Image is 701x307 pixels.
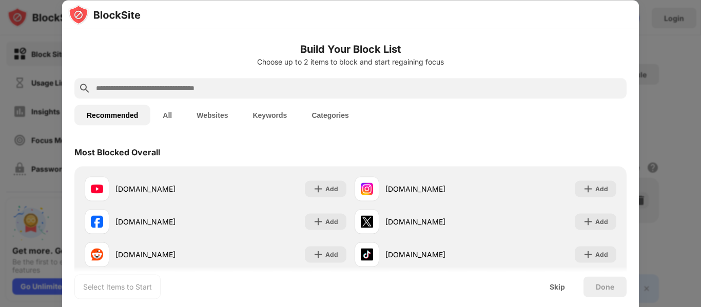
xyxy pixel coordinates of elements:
[150,105,184,125] button: All
[115,216,216,227] div: [DOMAIN_NAME]
[385,249,485,260] div: [DOMAIN_NAME]
[240,105,299,125] button: Keywords
[361,215,373,228] img: favicons
[361,182,373,195] img: favicons
[385,216,485,227] div: [DOMAIN_NAME]
[74,41,627,56] h6: Build Your Block List
[74,105,150,125] button: Recommended
[68,4,141,25] img: logo-blocksite.svg
[91,215,103,228] img: favicons
[83,281,152,292] div: Select Items to Start
[595,249,608,259] div: Add
[74,57,627,66] div: Choose up to 2 items to block and start regaining focus
[595,216,608,227] div: Add
[74,147,160,157] div: Most Blocked Overall
[299,105,361,125] button: Categories
[385,183,485,194] div: [DOMAIN_NAME]
[184,105,240,125] button: Websites
[325,216,338,227] div: Add
[325,183,338,194] div: Add
[550,282,565,291] div: Skip
[361,248,373,260] img: favicons
[79,82,91,94] img: search.svg
[596,282,614,291] div: Done
[91,248,103,260] img: favicons
[595,183,608,194] div: Add
[91,182,103,195] img: favicons
[115,183,216,194] div: [DOMAIN_NAME]
[115,249,216,260] div: [DOMAIN_NAME]
[325,249,338,259] div: Add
